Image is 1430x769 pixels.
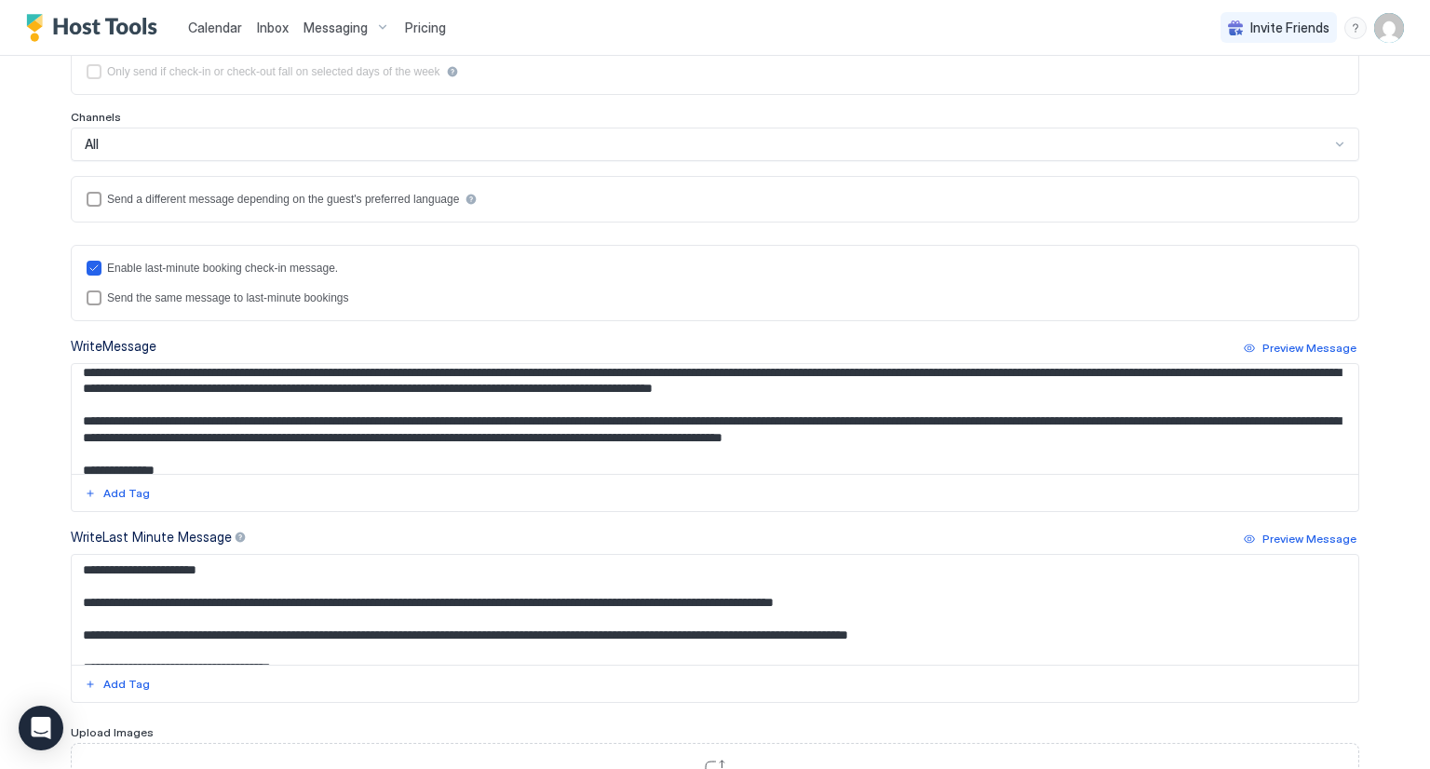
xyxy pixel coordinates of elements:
div: Send the same message to last-minute bookings [107,291,348,304]
textarea: Input Field [72,364,1358,474]
div: User profile [1374,13,1404,43]
button: Add Tag [82,482,153,505]
div: menu [1344,17,1367,39]
div: Preview Message [1262,340,1356,357]
textarea: Input Field [72,555,1358,665]
div: languagesEnabled [87,192,1343,207]
div: Open Intercom Messenger [19,706,63,750]
button: Add Tag [82,673,153,695]
span: Upload Images [71,725,154,739]
div: Write Last Minute Message [71,527,247,546]
div: Write Message [71,336,156,356]
div: Add Tag [103,485,150,502]
span: Invite Friends [1250,20,1329,36]
button: Preview Message [1241,528,1359,550]
span: Calendar [188,20,242,35]
div: Add Tag [103,676,150,693]
a: Inbox [257,18,289,37]
span: All [85,136,99,153]
a: Calendar [188,18,242,37]
span: Channels [71,110,121,124]
div: Only send if check-in or check-out fall on selected days of the week [107,65,440,78]
span: Pricing [405,20,446,36]
div: isLimited [87,64,1343,79]
div: Send a different message depending on the guest's preferred language [107,193,459,206]
span: Messaging [304,20,368,36]
button: Preview Message [1241,337,1359,359]
a: Host Tools Logo [26,14,166,42]
div: lastMinuteMessageEnabled [87,261,1343,276]
span: Inbox [257,20,289,35]
div: lastMinuteMessageIsTheSame [87,290,1343,305]
div: Preview Message [1262,531,1356,547]
div: Enable last-minute booking check-in message. [107,262,338,275]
